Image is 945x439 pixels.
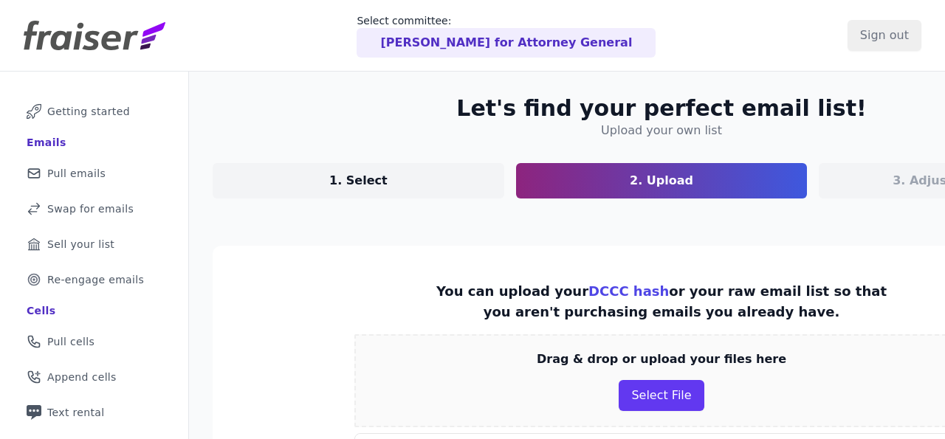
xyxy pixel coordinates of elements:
[47,370,117,384] span: Append cells
[588,283,669,299] a: DCCC hash
[619,380,704,411] button: Select File
[516,163,808,198] a: 2. Upload
[27,135,66,150] div: Emails
[630,172,693,190] p: 2. Upload
[357,13,656,28] p: Select committee:
[357,13,656,58] a: Select committee: [PERSON_NAME] for Attorney General
[213,163,504,198] a: 1. Select
[431,281,892,322] p: You can upload your or your raw email list so that you aren't purchasing emails you already have.
[47,334,94,349] span: Pull cells
[848,20,921,51] input: Sign out
[380,34,632,52] p: [PERSON_NAME] for Attorney General
[27,303,55,318] div: Cells
[47,272,144,287] span: Re-engage emails
[456,95,866,122] h2: Let's find your perfect email list!
[47,166,106,181] span: Pull emails
[12,396,176,429] a: Text rental
[537,350,786,368] p: Drag & drop or upload your files here
[601,122,722,139] h4: Upload your own list
[47,104,130,119] span: Getting started
[12,193,176,225] a: Swap for emails
[24,21,165,50] img: Fraiser Logo
[12,157,176,190] a: Pull emails
[12,325,176,358] a: Pull cells
[12,263,176,296] a: Re-engage emails
[47,405,105,420] span: Text rental
[329,172,388,190] p: 1. Select
[47,237,114,252] span: Sell your list
[12,228,176,260] a: Sell your list
[12,95,176,128] a: Getting started
[47,201,134,216] span: Swap for emails
[12,361,176,393] a: Append cells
